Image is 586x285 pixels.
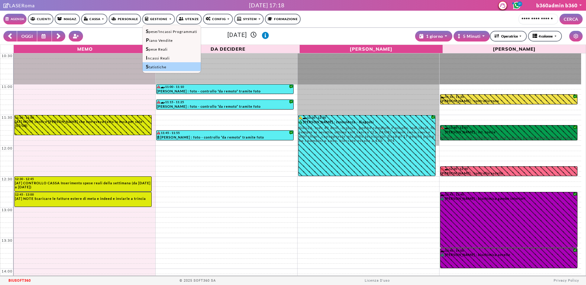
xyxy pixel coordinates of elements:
div: [PERSON_NAME] : controllo zona [441,99,577,104]
a: Utenze [176,14,202,24]
a: Clicca per andare alla pagina di firmaLASERoma [3,2,35,8]
div: [PERSON_NAME] : biochimica gambe inferiori [441,197,577,202]
a: Gestione [142,14,175,24]
div: [DATE] 17:18 [249,1,284,9]
div: 11:00 - 11:10 [157,85,293,89]
div: [AT] NOTE sentire [PERSON_NAME] che non aveva fatto la nuca per sole (07/08) [15,120,151,128]
div: 12:30 [0,177,14,181]
i: PAGATO [441,197,445,200]
a: Incassi Reali [143,53,201,62]
div: 14:00 [0,269,14,273]
div: [PERSON_NAME] : foto - controllo *da remoto* tramite foto [157,89,293,94]
a: Formazione [265,14,301,24]
a: Config [203,14,233,24]
i: Clicca per andare alla pagina di firma [3,3,9,8]
div: [AT] NOTE Scaricare le fatture estere di meta e indeed e inviarle a trincia [15,197,151,200]
a: Clienti [28,14,53,24]
i: PAGATO [441,253,445,256]
i: PAGATO [299,120,303,124]
i: Il cliente ha degli insoluti [441,167,444,170]
a: Statistiche [143,62,201,71]
div: 11:30 - 12:30 [299,116,435,120]
div: 13:30 [0,238,14,243]
a: Cassa [81,14,107,24]
a: SYSTEM [234,14,264,24]
a: Privacy Policy [554,279,579,283]
div: 11:30 [0,115,14,120]
div: 13:00 [0,208,14,212]
a: Piano Vendite [143,36,201,45]
div: 11:45 - 11:55 [157,131,293,135]
div: [PERSON_NAME] : biochimica ascelle [441,253,577,258]
input: Cerca cliente... [519,14,558,24]
span: [PERSON_NAME] [444,45,584,52]
div: 11:40 - 11:55 [441,126,577,130]
div: 1 giorno [419,33,443,39]
div: 13:40 - 14:00 [441,249,577,252]
a: Spese Reali [143,45,201,53]
div: 12:00 [0,146,14,150]
span: Memo [15,45,155,52]
div: 11:15 - 11:25 [157,100,293,104]
i: Il cliente ha delle rate in scadenza [299,116,302,119]
div: Agenda [142,25,201,73]
a: Spese/Incassi Programmati [143,27,201,36]
div: 10:30 [0,54,14,58]
div: 11:30 - 11:50 [15,116,151,119]
span: [PERSON_NAME] [301,45,441,52]
div: 11:00 [0,85,14,89]
h3: [DATE] [87,31,410,39]
span: Da Decidere [158,45,298,52]
div: 12:30 - 12:45 [15,177,151,181]
button: CERCA [559,14,583,24]
a: Personale [109,14,141,24]
button: OGGI [17,31,37,41]
i: Il cliente ha degli insoluti [441,126,444,129]
div: [PERSON_NAME] : controllo ascelle [441,171,577,176]
div: 5 Minuti [458,33,480,39]
div: [PERSON_NAME] : foto - controllo *da remoto* tramite foto [157,104,293,109]
div: [PERSON_NAME] : consulenza - diagnosi [299,120,435,143]
div: 12:20 - 12:30 [441,167,577,171]
span: 29/08: viene non depilata alla sed inguine perchè aveva letto il mess ma secondo lei era meglio c... [441,134,577,153]
span: 31 [517,2,522,6]
i: Il cliente ha degli insoluti [157,100,160,103]
i: Il cliente ha degli insoluti [157,131,160,134]
i: Il cliente ha degli insoluti [157,85,160,88]
a: Agenda [3,14,27,24]
a: b360admin b360 [536,2,582,8]
a: Licenza D'uso [365,279,390,283]
span: GIALLA, max 40 anni -inguine, gambe complete e ascelle. mai laser, fa sempre la ceretta, ultima s... [299,124,435,143]
div: 12:45 - 13:00 [15,193,151,196]
div: [PERSON_NAME] : int. coscia [441,130,577,140]
div: 11:10 - 11:20 [441,95,577,99]
a: Magaz. [55,14,80,24]
div: 12:45 - 13:40 [441,193,577,196]
i: PAGATO [441,130,445,134]
button: Crea nuovo contatto rapido [69,31,83,41]
div: [PERSON_NAME] : foto - controllo *da remoto* tramite foto [157,135,293,140]
div: [AT] CONTROLLO CASSA Inserimento spese reali della settimana (da [DATE] a [DATE]) [15,181,151,189]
